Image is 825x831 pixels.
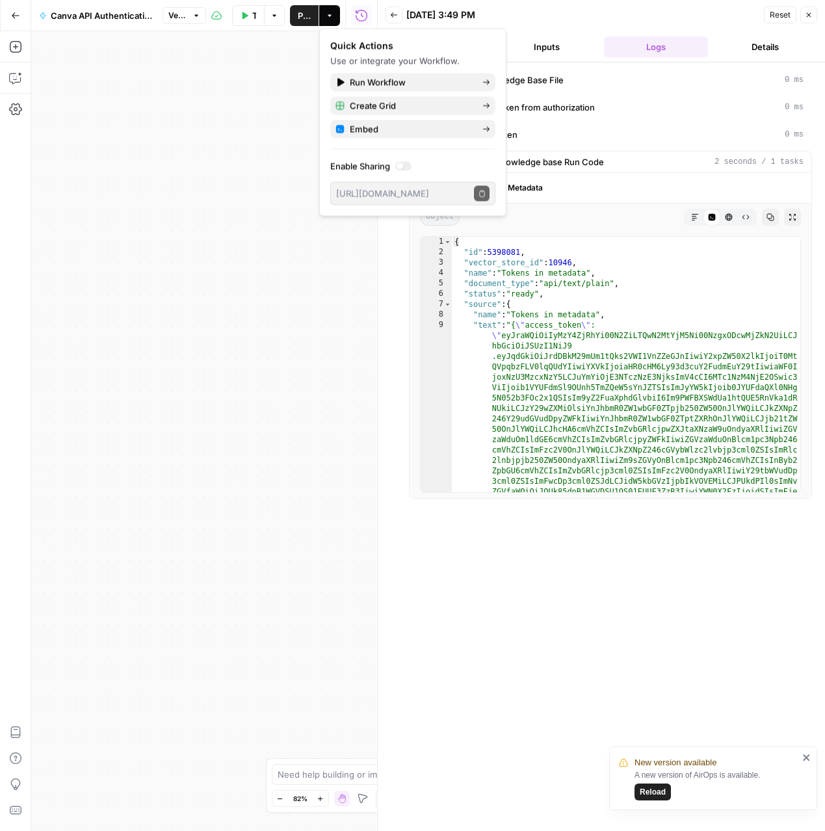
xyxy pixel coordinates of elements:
[330,160,495,173] label: Enable Sharing
[350,123,472,136] span: Embed
[410,173,811,498] div: 2 seconds / 1 tasks
[444,237,451,247] span: Toggle code folding, rows 1 through 24
[444,299,451,310] span: Toggle code folding, rows 7 through 17
[421,237,452,247] div: 1
[290,5,319,26] button: Publish
[770,9,791,21] span: Reset
[421,310,452,320] div: 8
[410,70,811,90] button: 0 ms
[500,178,551,198] button: Metadata
[420,209,460,226] span: object
[714,156,804,168] span: 2 seconds / 1 tasks
[604,36,708,57] button: Logs
[410,124,811,145] button: 0 ms
[785,129,804,140] span: 0 ms
[459,101,595,114] span: Initial get token from authorization
[495,36,599,57] button: Inputs
[350,99,472,112] span: Create Grid
[463,73,564,86] span: Get Knowledge Base File
[421,278,452,289] div: 5
[640,786,666,798] span: Reload
[232,5,264,26] button: Test Workflow
[635,756,716,769] span: New version available
[421,247,452,257] div: 2
[802,752,811,763] button: close
[635,784,671,800] button: Reload
[764,7,796,23] button: Reset
[635,769,798,800] div: A new version of AirOps is available.
[330,56,460,66] span: Use or integrate your Workflow.
[785,74,804,86] span: 0 ms
[463,155,604,168] span: Write to knowledge base Run Code
[421,257,452,268] div: 3
[298,9,311,22] span: Publish
[421,268,452,278] div: 4
[713,36,817,57] button: Details
[410,152,811,172] button: 2 seconds / 1 tasks
[163,7,206,24] button: Version 11
[252,9,256,22] span: Test Workflow
[51,9,152,22] span: Canva API Authentication - [GEOGRAPHIC_DATA] refresh
[421,289,452,299] div: 6
[410,97,811,118] button: 0 ms
[330,40,495,53] div: Quick Actions
[293,793,308,804] span: 82%
[785,101,804,113] span: 0 ms
[168,10,189,21] span: Version 11
[421,299,452,310] div: 7
[31,5,160,26] button: Canva API Authentication - [GEOGRAPHIC_DATA] refresh
[350,76,472,89] span: Run Workflow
